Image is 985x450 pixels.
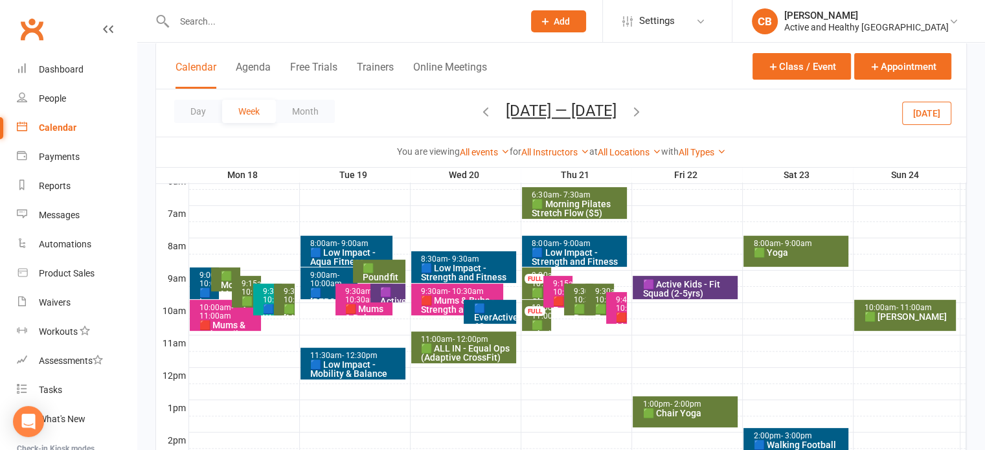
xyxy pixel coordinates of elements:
[679,147,726,157] a: All Types
[521,147,589,157] a: All Instructors
[16,13,48,45] a: Clubworx
[17,230,137,259] a: Automations
[310,352,403,360] div: 11:30am
[39,385,62,395] div: Tasks
[631,167,742,183] th: Fri 22
[310,271,355,288] div: 9:00am
[854,53,951,80] button: Appointment
[199,271,216,288] div: 9:00am
[510,146,521,157] strong: for
[753,248,846,257] div: 🟩 Yoga
[156,238,188,254] th: 8am
[39,297,71,308] div: Waivers
[345,287,377,304] span: - 10:30am
[310,271,342,288] span: - 10:00am
[853,167,960,183] th: Sun 24
[473,304,514,331] div: 🟦 EverActive 60+
[780,431,811,440] span: - 3:00pm
[17,346,137,376] a: Assessments
[39,239,91,249] div: Automations
[615,313,624,367] div: 🟥 Mums & Bubs - Pilates
[262,304,280,359] div: 🟦 Women and Girls - Pilates
[290,61,337,89] button: Free Trials
[39,122,76,133] div: Calendar
[17,142,137,172] a: Payments
[753,240,846,248] div: 8:00am
[552,297,570,333] div: 🟥 Family Friendly Yoga
[532,303,565,321] span: - 11:00am
[531,240,624,248] div: 8:00am
[753,53,851,80] button: Class / Event
[420,287,501,296] div: 9:30am
[345,287,390,304] div: 9:30am
[784,10,949,21] div: [PERSON_NAME]
[39,181,71,191] div: Reports
[39,64,84,74] div: Dashboard
[553,279,585,297] span: - 10:15am
[39,93,66,104] div: People
[284,287,315,304] span: - 10:30am
[531,191,624,199] div: 6:30am
[574,287,606,304] span: - 10:30am
[661,146,679,157] strong: with
[594,287,612,304] div: 9:30am
[199,288,216,333] div: 🟦 Low Impact - Yoga
[863,312,953,321] div: 🟩 [PERSON_NAME]
[752,8,778,34] div: CB
[199,271,231,288] span: - 10:00am
[420,335,514,344] div: 11:00am
[39,414,85,424] div: What's New
[506,102,617,120] button: [DATE] — [DATE]
[174,100,222,123] button: Day
[753,432,846,440] div: 2:00pm
[420,296,501,314] div: 🟥 Mums & Bubs - Strength and Tone
[420,255,514,264] div: 8:30am
[262,287,280,304] div: 9:30am
[156,270,188,286] th: 9am
[156,399,188,416] th: 1pm
[17,84,137,113] a: People
[902,101,951,124] button: [DATE]
[453,335,488,344] span: - 12:00pm
[410,167,521,183] th: Wed 20
[552,280,570,297] div: 9:15am
[616,295,648,313] span: - 10:45am
[17,288,137,317] a: Waivers
[310,240,390,248] div: 8:00am
[39,210,80,220] div: Messages
[156,302,188,319] th: 10am
[531,321,549,348] div: 🟩 Chair Yoga
[420,344,514,362] div: 🟩 ALL IN - Equal Ops (Adaptive CrossFit)
[222,100,276,123] button: Week
[17,376,137,405] a: Tasks
[573,287,591,304] div: 9:30am
[283,304,292,341] div: 🟩 [MEDICAL_DATA] Care Yoga
[525,274,545,284] div: FULL
[379,287,403,378] div: 🟪 Active Kids - Zumba Kids Jr (4-6 yrs) ($5)
[242,279,273,297] span: - 10:15am
[310,360,403,378] div: 🟦 Low Impact - Mobility & Balance
[199,304,258,321] div: 10:00am
[241,280,258,297] div: 9:15am
[39,268,95,278] div: Product Sales
[17,405,137,434] a: What's New
[397,146,460,157] strong: You are viewing
[573,304,591,322] div: 🟩 Boxercise
[156,367,188,383] th: 12pm
[17,172,137,201] a: Reports
[39,152,80,162] div: Payments
[170,12,514,30] input: Search...
[642,400,735,409] div: 1:00pm
[362,264,403,300] div: 🟩 Poundfit x Barre Pilates
[357,61,394,89] button: Trainers
[448,254,479,264] span: - 9:30am
[525,306,545,316] div: FULL
[220,271,238,298] div: 🟩 Moving Meditation
[460,147,510,157] a: All events
[531,271,549,288] div: 9:00am
[670,399,701,409] span: - 2:00pm
[642,280,735,298] div: 🟪 Active Kids - Fit Squad (2-5yrs)
[263,287,295,304] span: - 10:30am
[531,199,624,218] div: 🟩 Morning Pilates Stretch Flow ($5)
[531,288,549,315] div: 🟩 Chair Yoga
